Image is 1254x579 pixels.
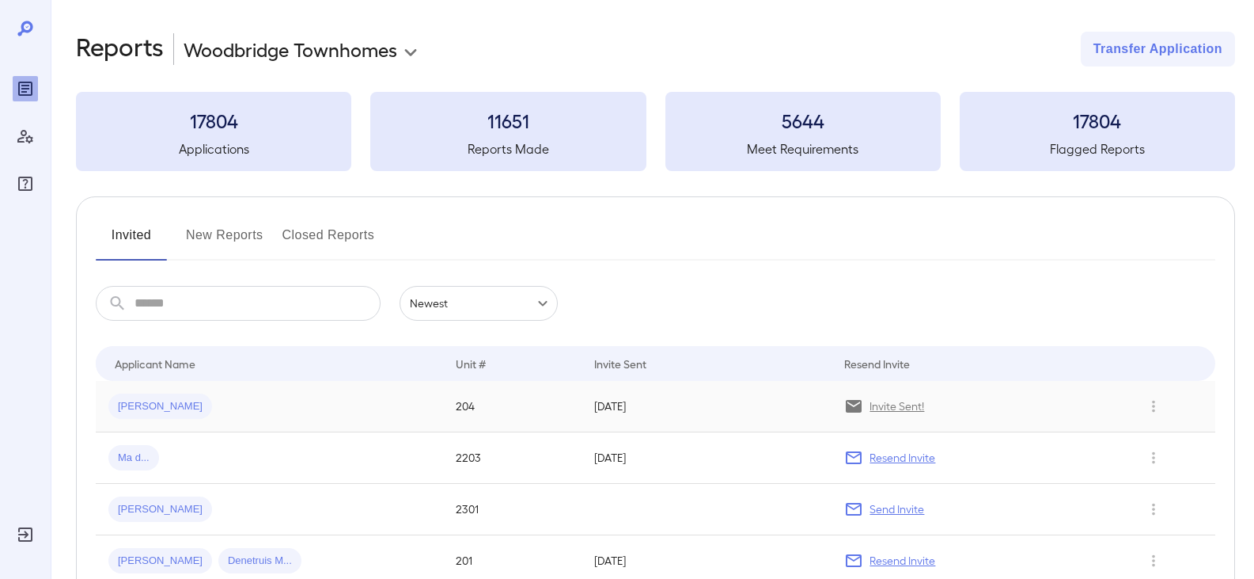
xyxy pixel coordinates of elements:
div: Log Out [13,522,38,547]
div: Resend Invite [844,354,910,373]
div: Manage Users [13,124,38,149]
span: Ma d... [108,451,159,466]
button: Closed Reports [282,223,375,261]
p: Invite Sent! [869,398,924,414]
span: Denetruis M... [218,554,301,569]
div: Newest [400,286,558,321]
h5: Reports Made [370,139,646,158]
h5: Applications [76,139,351,158]
td: 2301 [443,484,582,535]
p: Send Invite [869,501,924,517]
div: Unit # [456,354,486,373]
td: [DATE] [582,432,832,484]
div: FAQ [13,171,38,196]
td: [DATE] [582,381,832,432]
button: Invited [96,223,167,261]
summary: 17804Applications11651Reports Made5644Meet Requirements17804Flagged Reports [76,92,1235,171]
h5: Flagged Reports [960,139,1235,158]
button: Row Actions [1141,394,1166,419]
td: 204 [443,381,582,432]
span: [PERSON_NAME] [108,502,212,517]
h3: 17804 [960,108,1235,133]
h3: 5644 [665,108,941,133]
button: Row Actions [1141,548,1166,573]
h3: 11651 [370,108,646,133]
h3: 17804 [76,108,351,133]
button: New Reports [186,223,263,261]
div: Applicant Name [115,354,195,373]
h5: Meet Requirements [665,139,941,158]
div: Invite Sent [594,354,646,373]
div: Reports [13,76,38,101]
button: Row Actions [1141,497,1166,522]
button: Row Actions [1141,445,1166,470]
span: [PERSON_NAME] [108,399,212,414]
p: Woodbridge Townhomes [184,36,397,62]
span: [PERSON_NAME] [108,554,212,569]
td: 2203 [443,432,582,484]
button: Transfer Application [1081,32,1235,67]
h2: Reports [76,32,164,67]
p: Resend Invite [869,450,935,466]
p: Resend Invite [869,553,935,569]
